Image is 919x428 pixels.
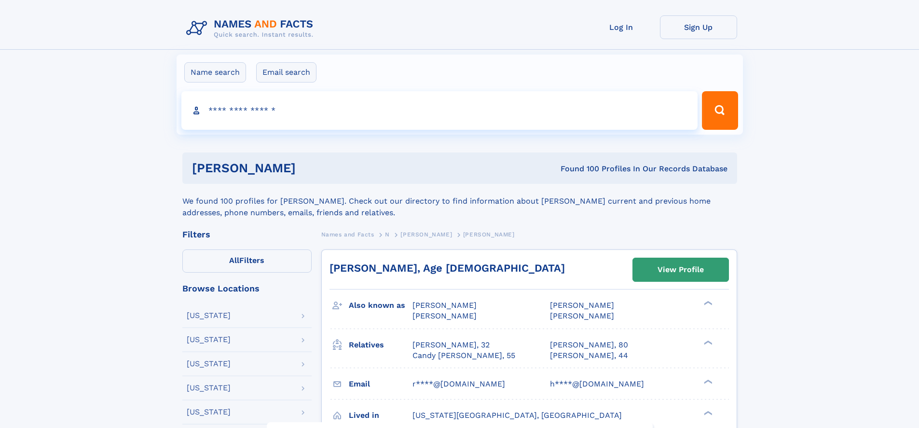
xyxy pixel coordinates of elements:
[550,301,614,310] span: [PERSON_NAME]
[349,376,412,392] h3: Email
[412,411,622,420] span: [US_STATE][GEOGRAPHIC_DATA], [GEOGRAPHIC_DATA]
[184,62,246,83] label: Name search
[660,15,737,39] a: Sign Up
[701,410,713,416] div: ❯
[192,162,428,174] h1: [PERSON_NAME]
[385,231,390,238] span: N
[550,311,614,320] span: [PERSON_NAME]
[229,256,239,265] span: All
[182,284,312,293] div: Browse Locations
[658,259,704,281] div: View Profile
[412,340,490,350] a: [PERSON_NAME], 32
[329,262,565,274] a: [PERSON_NAME], Age [DEMOGRAPHIC_DATA]
[187,384,231,392] div: [US_STATE]
[550,350,628,361] a: [PERSON_NAME], 44
[256,62,316,83] label: Email search
[463,231,515,238] span: [PERSON_NAME]
[349,337,412,353] h3: Relatives
[701,378,713,385] div: ❯
[182,230,312,239] div: Filters
[702,91,738,130] button: Search Button
[412,311,477,320] span: [PERSON_NAME]
[701,339,713,345] div: ❯
[412,301,477,310] span: [PERSON_NAME]
[187,360,231,368] div: [US_STATE]
[400,231,452,238] span: [PERSON_NAME]
[182,249,312,273] label: Filters
[187,312,231,319] div: [US_STATE]
[187,336,231,344] div: [US_STATE]
[583,15,660,39] a: Log In
[181,91,698,130] input: search input
[349,407,412,424] h3: Lived in
[428,164,727,174] div: Found 100 Profiles In Our Records Database
[182,184,737,219] div: We found 100 profiles for [PERSON_NAME]. Check out our directory to find information about [PERSO...
[182,15,321,41] img: Logo Names and Facts
[385,228,390,240] a: N
[550,340,628,350] a: [PERSON_NAME], 80
[349,297,412,314] h3: Also known as
[400,228,452,240] a: [PERSON_NAME]
[633,258,728,281] a: View Profile
[187,408,231,416] div: [US_STATE]
[701,300,713,306] div: ❯
[412,350,515,361] a: Candy [PERSON_NAME], 55
[321,228,374,240] a: Names and Facts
